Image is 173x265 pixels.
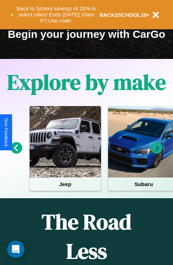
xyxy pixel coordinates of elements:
div: Give Feedback [4,118,9,147]
button: Back to School savings of 20% in select cities! Ends [DATE] 10am PT.Use code: [13,4,100,26]
div: Open Intercom Messenger [7,241,24,258]
h1: Explore by make [7,67,166,97]
h4: Jeep [30,177,101,191]
b: BACK2SCHOOL20 [100,12,147,18]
